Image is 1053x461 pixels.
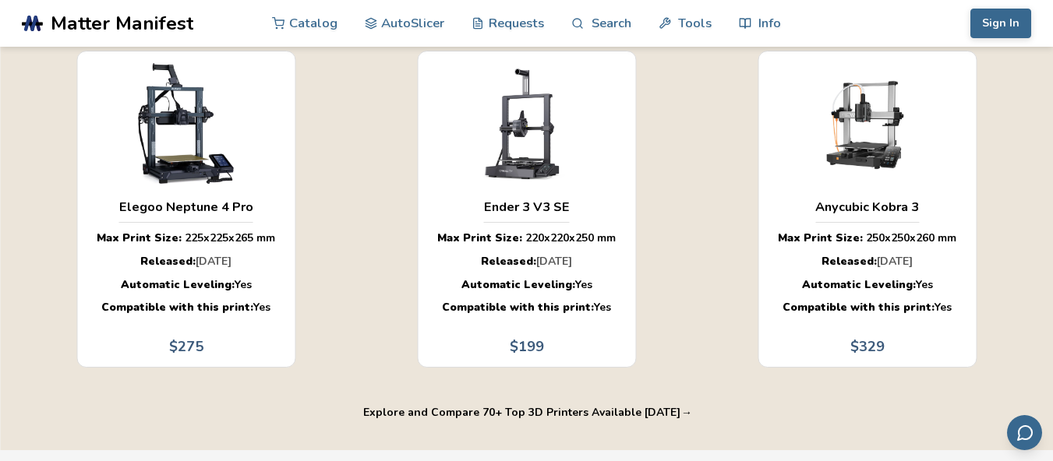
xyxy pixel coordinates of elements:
strong: Automatic Leveling: [121,277,235,292]
strong: Compatible with this print: [783,300,935,315]
span: [DATE] [877,254,913,269]
strong: Max Print Size: [97,230,182,245]
button: Send feedback via email [1007,415,1042,450]
span: $ 329 [850,339,885,355]
div: 250 x 250 x 260 mm [778,230,956,246]
strong: Compatible with this print: [101,300,253,315]
button: Explore and Compare 70+ Top 3D Printers Available [DATE] → [363,406,690,419]
img: Ender 3 V3 SE [446,63,607,184]
strong: Max Print Size: [778,230,863,245]
strong: Released: [481,254,536,269]
div: Yes [437,277,616,293]
div: 225 x 225 x 265 mm [97,230,275,246]
span: Matter Manifest [51,12,193,34]
h3: Anycubic Kobra 3 [815,199,919,215]
h3: Elegoo Neptune 4 Pro [119,199,253,215]
button: Elegoo Neptune 4 ProElegoo Neptune 4 ProMax Print Size: 225x225x265 mmReleased:[DATE]Automatic Le... [76,51,295,368]
span: [DATE] [196,254,231,269]
img: Elegoo Neptune 4 Pro [105,63,267,184]
div: Yes [97,300,275,315]
div: Yes [97,277,275,293]
span: $ 199 [510,339,544,355]
strong: Max Print Size: [437,230,522,245]
button: Sign In [970,9,1031,38]
strong: Compatible with this print: [442,300,594,315]
strong: Automatic Leveling: [802,277,916,292]
strong: Released: [822,254,877,269]
button: Anycubic Kobra 3Anycubic Kobra 3Max Print Size: 250x250x260 mmReleased:[DATE]Automatic Leveling:Y... [758,51,977,368]
div: 220 x 220 x 250 mm [437,230,616,246]
button: Ender 3 V3 SEEnder 3 V3 SEMax Print Size: 220x220x250 mmReleased:[DATE]Automatic Leveling:YesComp... [417,51,636,368]
strong: Automatic Leveling: [461,277,575,292]
span: [DATE] [536,254,572,269]
div: Yes [778,300,956,315]
h3: Ender 3 V3 SE [484,199,570,215]
strong: Released: [140,254,196,269]
div: Yes [778,277,956,293]
span: $ 275 [169,339,203,355]
div: Yes [437,300,616,315]
img: Anycubic Kobra 3 [786,63,948,184]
